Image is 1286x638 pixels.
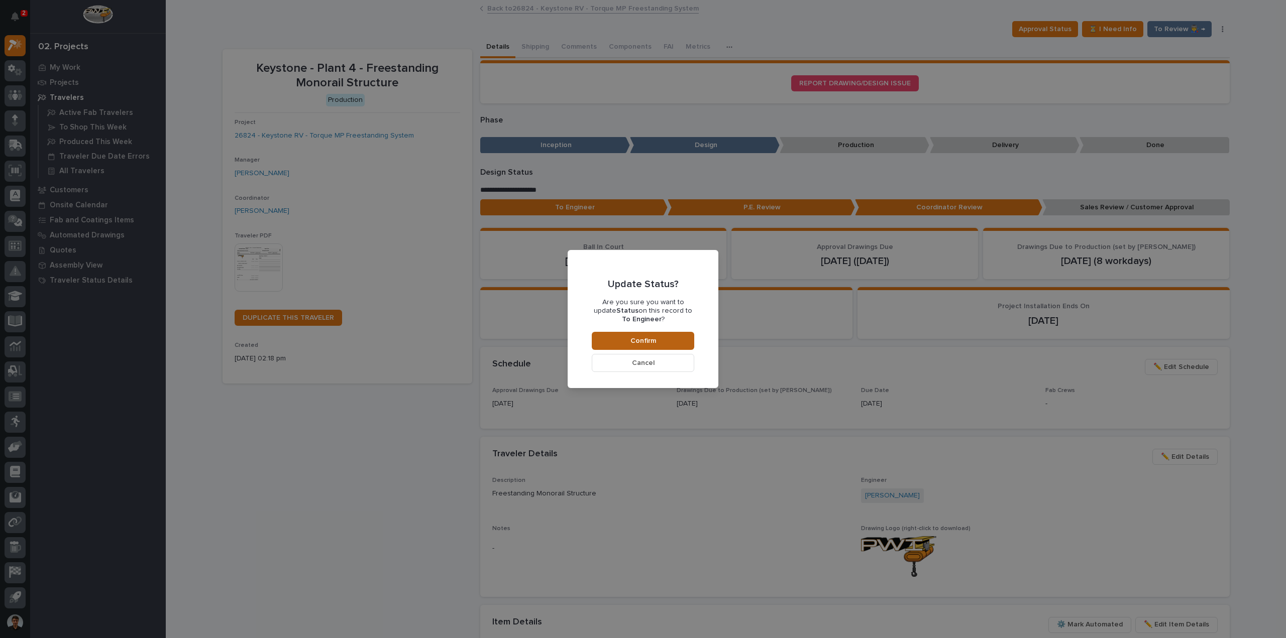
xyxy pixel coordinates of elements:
[632,358,655,367] span: Cancel
[630,336,656,345] span: Confirm
[592,332,694,350] button: Confirm
[592,298,694,323] p: Are you sure you want to update on this record to ?
[616,307,638,314] b: Status
[608,278,679,290] p: Update Status?
[592,354,694,372] button: Cancel
[622,316,662,323] b: To Engineer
